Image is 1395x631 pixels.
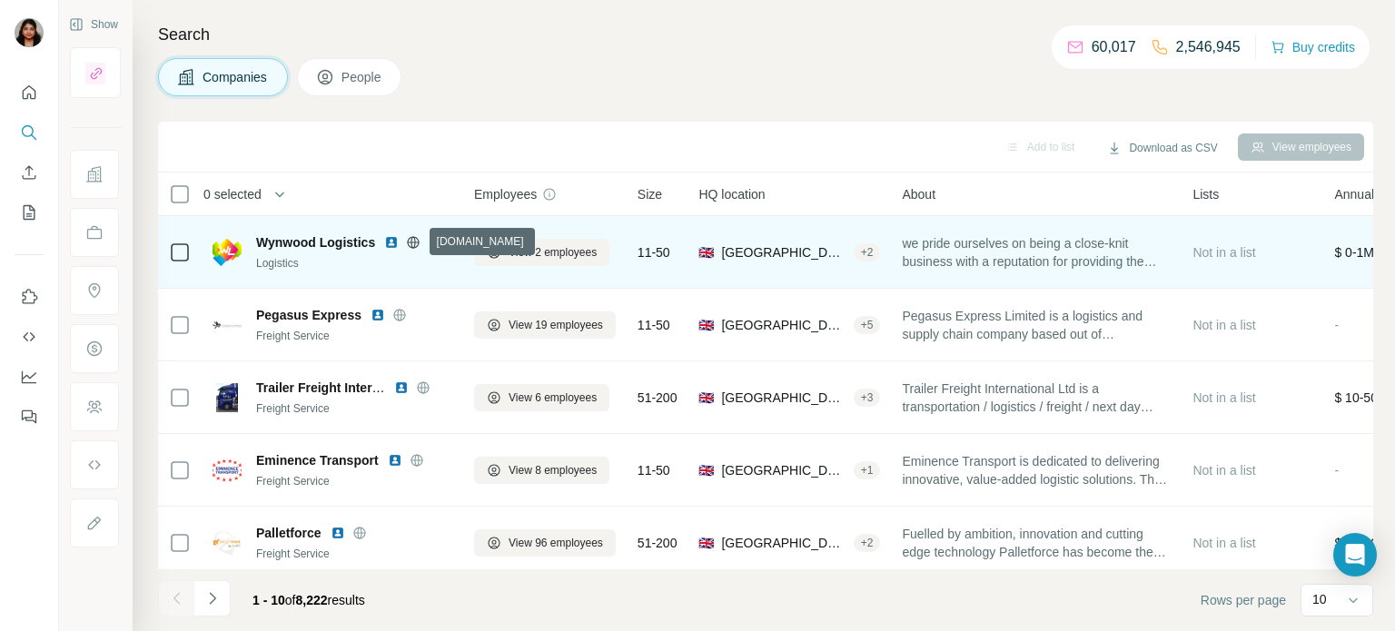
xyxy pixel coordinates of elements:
img: Avatar [15,18,44,47]
span: Lists [1192,185,1219,203]
span: Size [638,185,662,203]
span: Pegasus Express [256,306,361,324]
span: results [252,593,365,607]
span: we pride ourselves on being a close-knit business with a reputation for providing the highest qua... [902,234,1171,271]
span: Not in a list [1192,390,1255,405]
img: LinkedIn logo [394,380,409,395]
span: People [341,68,383,86]
button: Download as CSV [1094,134,1230,162]
span: About [902,185,935,203]
h4: Search [158,22,1373,47]
span: Trailer Freight International Ltd is a transportation / logistics / freight / next day palletised... [902,380,1171,416]
span: Palletforce [256,524,322,542]
button: Use Surfe on LinkedIn [15,281,44,313]
span: 11-50 [638,461,670,479]
p: 2,546,945 [1176,36,1241,58]
span: [GEOGRAPHIC_DATA], [GEOGRAPHIC_DATA] [721,389,846,407]
button: Enrich CSV [15,156,44,189]
span: 🇬🇧 [698,534,714,552]
span: Eminence Transport is dedicated to delivering innovative, value-added logistic solutions. The com... [902,452,1171,488]
div: Freight Service [256,328,452,344]
span: Not in a list [1192,245,1255,260]
div: Open Intercom Messenger [1333,533,1377,577]
button: Show [56,11,131,38]
button: View 6 employees [474,384,609,411]
button: View 19 employees [474,311,616,339]
div: Freight Service [256,400,452,417]
span: Not in a list [1192,318,1255,332]
img: Logo of Eminence Transport [213,456,242,485]
span: 0 selected [203,185,262,203]
button: My lists [15,196,44,229]
img: LinkedIn logo [388,453,402,468]
img: Logo of Palletforce [213,528,242,557]
span: of [285,593,296,607]
div: + 2 [854,244,881,261]
p: 10 [1312,590,1327,608]
div: Freight Service [256,473,452,489]
img: LinkedIn logo [384,235,399,250]
span: [GEOGRAPHIC_DATA], [GEOGRAPHIC_DATA], [GEOGRAPHIC_DATA] [721,316,846,334]
button: View 2 employees [474,239,609,266]
span: View 19 employees [509,317,603,333]
span: Rows per page [1201,591,1286,609]
span: - [1334,463,1339,478]
button: Feedback [15,400,44,433]
span: [GEOGRAPHIC_DATA], [GEOGRAPHIC_DATA], [GEOGRAPHIC_DATA] [721,243,846,261]
span: Not in a list [1192,463,1255,478]
img: LinkedIn logo [371,308,385,322]
span: [GEOGRAPHIC_DATA], [GEOGRAPHIC_DATA], [GEOGRAPHIC_DATA] [721,461,846,479]
span: Trailer Freight International [256,380,420,395]
span: 🇬🇧 [698,389,714,407]
button: Quick start [15,76,44,109]
span: Wynwood Logistics [256,233,375,251]
div: + 3 [854,389,881,406]
span: View 96 employees [509,535,603,551]
span: $ 0-1M [1334,245,1374,260]
button: Dashboard [15,360,44,393]
span: 🇬🇧 [698,316,714,334]
button: Navigate to next page [194,580,231,616]
p: 60,017 [1092,36,1136,58]
div: Freight Service [256,546,452,562]
span: 51-200 [638,534,678,552]
button: View 96 employees [474,529,616,557]
span: Pegasus Express Limited is a logistics and supply chain company based out of [STREET_ADDRESS]. [902,307,1171,343]
span: Employees [474,185,537,203]
div: + 1 [854,462,881,478]
span: 11-50 [638,243,670,261]
img: LinkedIn logo [331,526,345,540]
span: Fuelled by ambition, innovation and cutting edge technology Palletforce has become the UK’s leadi... [902,525,1171,561]
img: Logo of Pegasus Express [213,311,242,340]
span: 1 - 10 [252,593,285,607]
span: 🇬🇧 [698,461,714,479]
span: 8,222 [296,593,328,607]
span: View 6 employees [509,389,597,406]
div: + 5 [854,317,881,333]
span: Eminence Transport [256,451,379,469]
div: + 2 [854,535,881,551]
img: Logo of Wynwood Logistics [213,238,242,267]
button: Search [15,116,44,149]
span: 51-200 [638,389,678,407]
div: Logistics [256,255,452,271]
button: Use Surfe API [15,320,44,353]
span: View 8 employees [509,462,597,478]
span: - [1334,318,1339,332]
button: View 8 employees [474,457,609,484]
span: Not in a list [1192,536,1255,550]
span: HQ location [698,185,765,203]
span: View 2 employees [509,244,597,261]
span: 11-50 [638,316,670,334]
img: Logo of Trailer Freight International [213,383,242,412]
span: Companies [203,68,269,86]
button: Buy credits [1271,35,1355,60]
span: 🇬🇧 [698,243,714,261]
span: [GEOGRAPHIC_DATA], [GEOGRAPHIC_DATA], [GEOGRAPHIC_DATA] [721,534,846,552]
span: $ 10-50M [1334,390,1388,405]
